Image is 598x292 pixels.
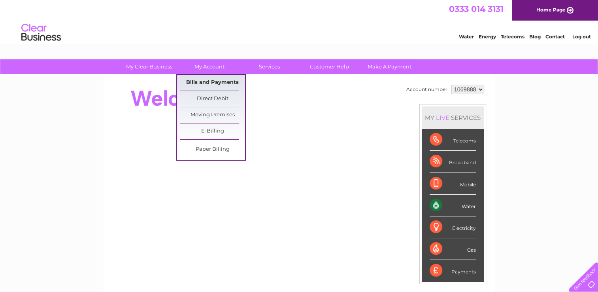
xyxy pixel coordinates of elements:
a: My Clear Business [117,59,182,74]
a: Telecoms [501,34,524,40]
td: Account number [404,83,449,96]
a: Water [459,34,474,40]
div: Electricity [430,216,476,238]
a: My Account [177,59,242,74]
a: Moving Premises [180,107,245,123]
div: Gas [430,238,476,260]
div: Payments [430,260,476,281]
div: Broadband [430,151,476,173]
a: Contact [545,34,565,40]
a: E-Billing [180,123,245,139]
a: Customer Help [297,59,362,74]
div: LIVE [434,114,451,121]
a: Paper Billing [180,142,245,157]
a: Direct Debit [180,91,245,107]
div: MY SERVICES [422,106,484,129]
div: Telecoms [430,129,476,151]
a: Services [237,59,302,74]
a: Blog [529,34,541,40]
a: 0333 014 3131 [449,4,504,14]
a: Energy [479,34,496,40]
div: Water [430,195,476,216]
img: logo.png [21,21,61,45]
div: Clear Business is a trading name of Verastar Limited (registered in [GEOGRAPHIC_DATA] No. 3667643... [113,4,486,38]
a: Make A Payment [357,59,422,74]
div: Mobile [430,173,476,195]
a: Bills and Payments [180,75,245,91]
a: Log out [572,34,590,40]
